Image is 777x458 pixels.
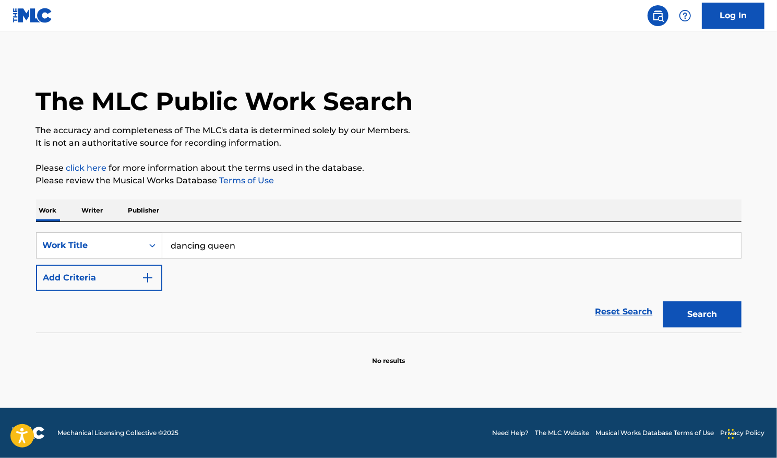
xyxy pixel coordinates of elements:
[36,137,742,149] p: It is not an authoritative source for recording information.
[728,418,734,450] div: Drag
[595,428,714,438] a: Musical Works Database Terms of Use
[535,428,589,438] a: The MLC Website
[675,5,696,26] div: Help
[125,199,163,221] p: Publisher
[702,3,764,29] a: Log In
[36,199,60,221] p: Work
[36,232,742,333] form: Search Form
[663,301,742,327] button: Search
[720,428,764,438] a: Privacy Policy
[372,344,405,366] p: No results
[141,272,154,284] img: 9d2ae6d4665cec9f34b9.svg
[43,239,137,252] div: Work Title
[57,428,178,438] span: Mechanical Licensing Collective © 2025
[66,163,107,173] a: click here
[13,427,45,439] img: logo
[36,86,413,117] h1: The MLC Public Work Search
[725,408,777,458] iframe: Chat Widget
[648,5,668,26] a: Public Search
[652,9,664,22] img: search
[79,199,106,221] p: Writer
[679,9,691,22] img: help
[36,265,162,291] button: Add Criteria
[218,175,274,185] a: Terms of Use
[492,428,529,438] a: Need Help?
[13,8,53,23] img: MLC Logo
[36,162,742,174] p: Please for more information about the terms used in the database.
[590,300,658,323] a: Reset Search
[36,124,742,137] p: The accuracy and completeness of The MLC's data is determined solely by our Members.
[36,174,742,187] p: Please review the Musical Works Database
